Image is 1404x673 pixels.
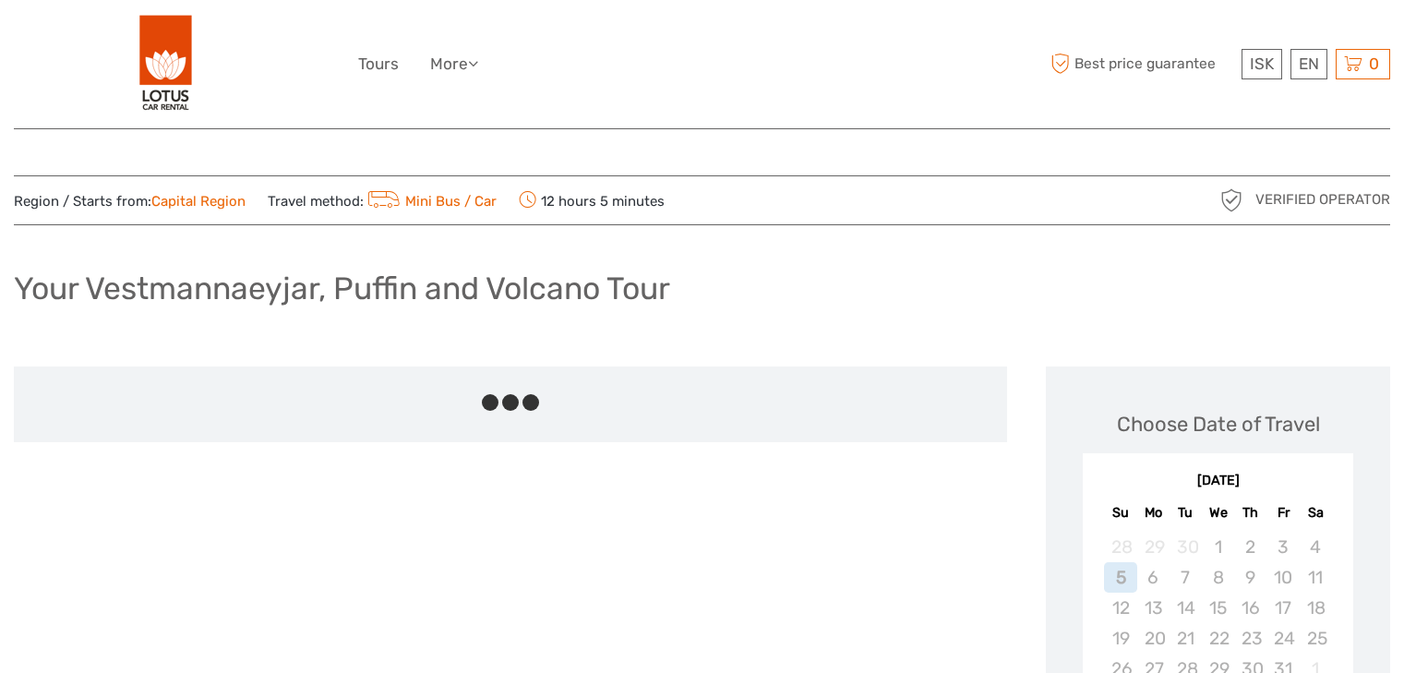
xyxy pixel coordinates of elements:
div: Not available Tuesday, September 30th, 2025 [1170,532,1202,562]
a: More [430,51,478,78]
div: Not available Thursday, October 2nd, 2025 [1234,532,1266,562]
div: Not available Sunday, September 28th, 2025 [1104,532,1136,562]
div: Not available Wednesday, October 1st, 2025 [1202,532,1234,562]
div: Not available Thursday, October 9th, 2025 [1234,562,1266,593]
div: Not available Monday, October 13th, 2025 [1137,593,1170,623]
div: Not available Saturday, October 25th, 2025 [1300,623,1332,654]
div: Th [1234,500,1266,525]
span: ISK [1250,54,1274,73]
span: 12 hours 5 minutes [519,187,665,213]
span: Best price guarantee [1046,49,1237,79]
div: Not available Wednesday, October 22nd, 2025 [1202,623,1234,654]
span: 0 [1366,54,1382,73]
div: [DATE] [1083,472,1353,491]
div: Not available Tuesday, October 21st, 2025 [1170,623,1202,654]
div: Sa [1300,500,1332,525]
img: 443-e2bd2384-01f0-477a-b1bf-f993e7f52e7d_logo_big.png [139,14,193,114]
h1: Your Vestmannaeyjar, Puffin and Volcano Tour [14,270,670,307]
span: Verified Operator [1255,190,1390,210]
div: Fr [1266,500,1299,525]
span: Travel method: [268,187,497,213]
span: Region / Starts from: [14,192,246,211]
div: Not available Tuesday, October 14th, 2025 [1170,593,1202,623]
div: Su [1104,500,1136,525]
div: Not available Sunday, October 12th, 2025 [1104,593,1136,623]
div: Not available Saturday, October 11th, 2025 [1300,562,1332,593]
img: verified_operator_grey_128.png [1217,186,1246,215]
a: Tours [358,51,399,78]
a: Mini Bus / Car [364,193,497,210]
div: We [1202,500,1234,525]
div: Not available Monday, September 29th, 2025 [1137,532,1170,562]
div: EN [1290,49,1327,79]
div: Not available Sunday, October 19th, 2025 [1104,623,1136,654]
div: Not available Monday, October 20th, 2025 [1137,623,1170,654]
div: Not available Tuesday, October 7th, 2025 [1170,562,1202,593]
div: Not available Sunday, October 5th, 2025 [1104,562,1136,593]
div: Not available Saturday, October 4th, 2025 [1300,532,1332,562]
div: Not available Wednesday, October 8th, 2025 [1202,562,1234,593]
div: Not available Thursday, October 16th, 2025 [1234,593,1266,623]
div: Not available Thursday, October 23rd, 2025 [1234,623,1266,654]
div: Not available Friday, October 17th, 2025 [1266,593,1299,623]
div: Not available Friday, October 10th, 2025 [1266,562,1299,593]
div: Not available Saturday, October 18th, 2025 [1300,593,1332,623]
div: Mo [1137,500,1170,525]
div: Not available Friday, October 3rd, 2025 [1266,532,1299,562]
div: Choose Date of Travel [1117,410,1320,439]
div: Not available Wednesday, October 15th, 2025 [1202,593,1234,623]
div: Tu [1170,500,1202,525]
div: Not available Friday, October 24th, 2025 [1266,623,1299,654]
a: Capital Region [151,193,246,210]
div: Not available Monday, October 6th, 2025 [1137,562,1170,593]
